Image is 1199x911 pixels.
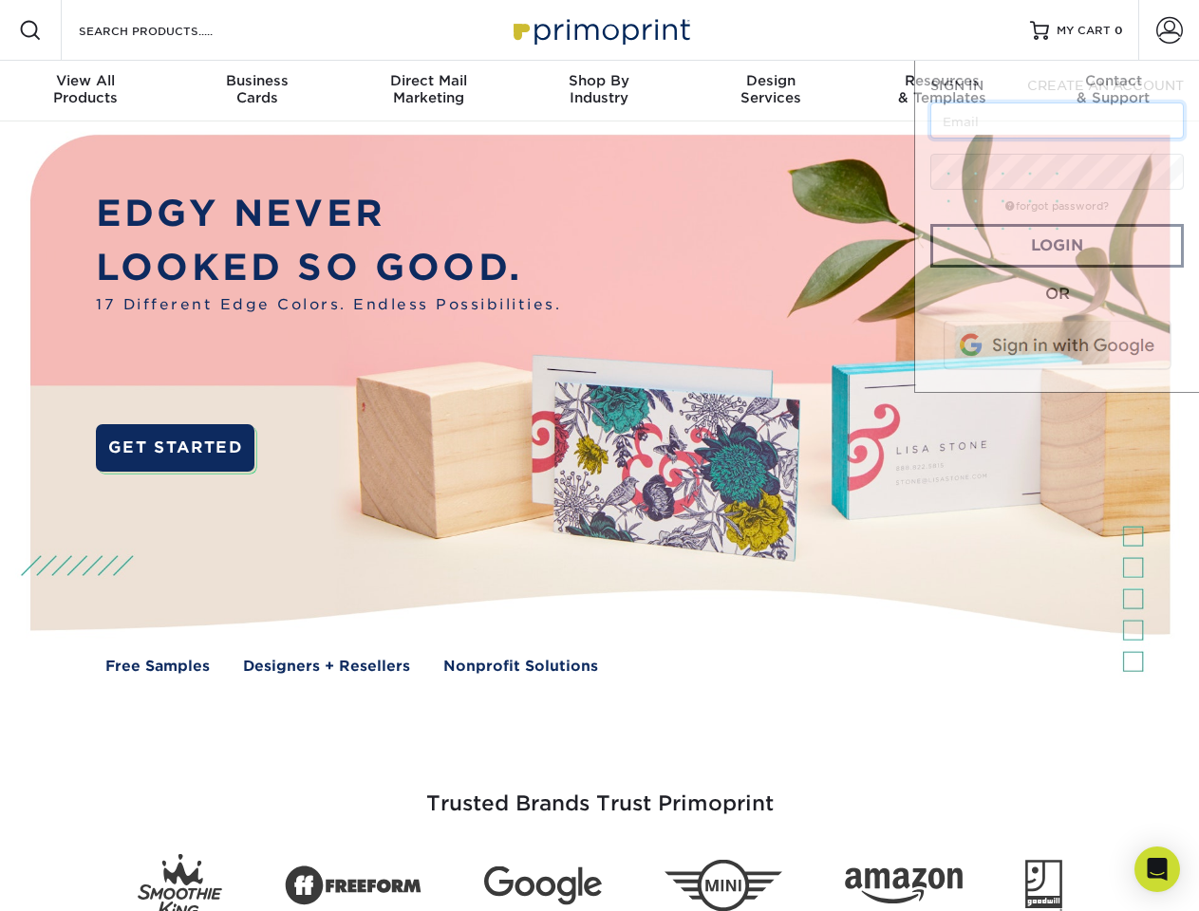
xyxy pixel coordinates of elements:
[1025,860,1062,911] img: Goodwill
[1027,78,1184,93] span: CREATE AN ACCOUNT
[1134,846,1180,892] div: Open Intercom Messenger
[856,72,1027,106] div: & Templates
[96,187,561,241] p: EDGY NEVER
[514,72,684,89] span: Shop By
[96,424,254,472] a: GET STARTED
[484,866,602,905] img: Google
[505,9,695,50] img: Primoprint
[96,294,561,316] span: 17 Different Edge Colors. Endless Possibilities.
[171,72,342,89] span: Business
[443,656,598,678] a: Nonprofit Solutions
[343,72,514,106] div: Marketing
[930,78,984,93] span: SIGN IN
[45,746,1155,839] h3: Trusted Brands Trust Primoprint
[77,19,262,42] input: SEARCH PRODUCTS.....
[856,61,1027,121] a: Resources& Templates
[685,72,856,89] span: Design
[856,72,1027,89] span: Resources
[685,61,856,121] a: DesignServices
[105,656,210,678] a: Free Samples
[243,656,410,678] a: Designers + Resellers
[930,224,1184,268] a: Login
[343,61,514,121] a: Direct MailMarketing
[845,868,963,904] img: Amazon
[343,72,514,89] span: Direct Mail
[1005,200,1109,213] a: forgot password?
[685,72,856,106] div: Services
[171,72,342,106] div: Cards
[930,283,1184,306] div: OR
[1057,23,1111,39] span: MY CART
[1115,24,1123,37] span: 0
[514,61,684,121] a: Shop ByIndustry
[96,241,561,295] p: LOOKED SO GOOD.
[171,61,342,121] a: BusinessCards
[930,102,1184,139] input: Email
[514,72,684,106] div: Industry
